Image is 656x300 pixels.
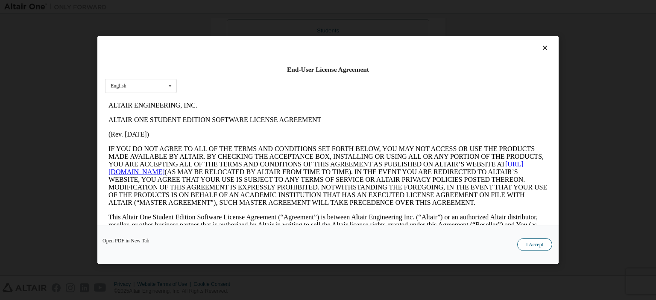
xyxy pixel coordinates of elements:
[3,18,442,26] p: ALTAIR ONE STUDENT EDITION SOFTWARE LICENSE AGREEMENT
[3,3,442,11] p: ALTAIR ENGINEERING, INC.
[102,238,149,243] a: Open PDF in New Tab
[111,83,126,88] div: English
[517,238,552,251] button: I Accept
[3,47,442,108] p: IF YOU DO NOT AGREE TO ALL OF THE TERMS AND CONDITIONS SET FORTH BELOW, YOU MAY NOT ACCESS OR USE...
[105,65,551,74] div: End-User License Agreement
[3,62,419,77] a: [URL][DOMAIN_NAME]
[3,32,442,40] p: (Rev. [DATE])
[3,115,442,146] p: This Altair One Student Edition Software License Agreement (“Agreement”) is between Altair Engine...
